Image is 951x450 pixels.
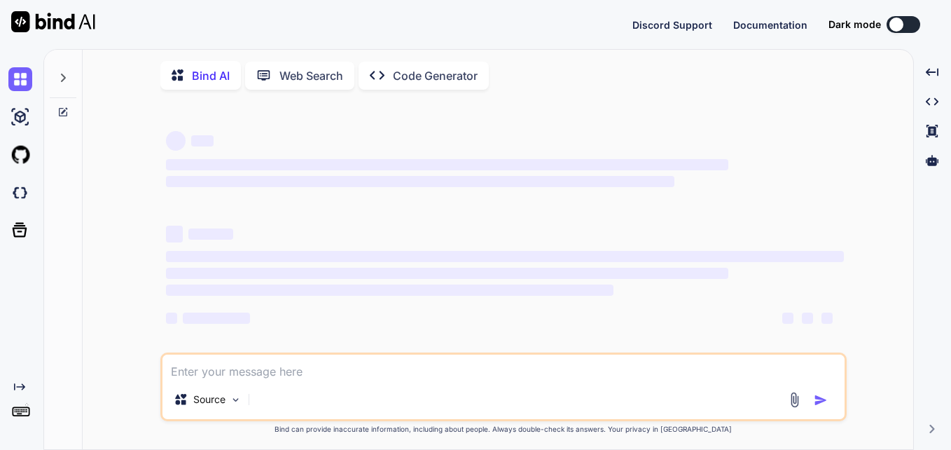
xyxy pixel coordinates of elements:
[166,268,728,279] span: ‌
[183,313,250,324] span: ‌
[8,67,32,91] img: chat
[193,393,225,407] p: Source
[828,18,881,32] span: Dark mode
[166,313,177,324] span: ‌
[11,11,95,32] img: Bind AI
[191,135,214,146] span: ‌
[188,229,233,240] span: ‌
[632,18,712,32] button: Discord Support
[166,251,844,262] span: ‌
[733,18,807,32] button: Documentation
[821,313,833,324] span: ‌
[166,131,186,151] span: ‌
[782,313,793,324] span: ‌
[166,226,183,243] span: ‌
[733,19,807,31] span: Documentation
[8,105,32,129] img: ai-studio
[192,67,230,84] p: Bind AI
[8,143,32,167] img: githubLight
[166,159,728,170] span: ‌
[230,394,242,406] img: Pick Models
[632,19,712,31] span: Discord Support
[786,392,803,408] img: attachment
[279,67,343,84] p: Web Search
[8,181,32,205] img: darkCloudIdeIcon
[802,313,813,324] span: ‌
[160,424,847,435] p: Bind can provide inaccurate information, including about people. Always double-check its answers....
[393,67,478,84] p: Code Generator
[166,285,613,296] span: ‌
[166,176,674,187] span: ‌
[814,393,828,407] img: icon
